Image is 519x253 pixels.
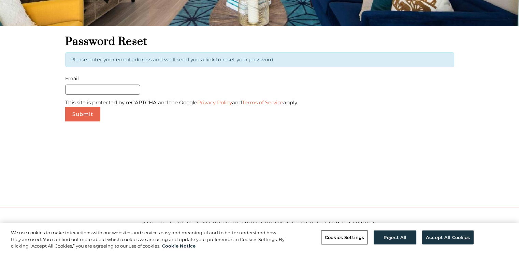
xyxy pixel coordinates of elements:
a: Privacy Policy [197,99,232,106]
span: M South [143,221,175,227]
div: This site is protected by reCAPTCHA and the Google and apply. [65,98,454,107]
span: [GEOGRAPHIC_DATA] [232,221,291,227]
a: M South [STREET_ADDRESS] [GEOGRAPHIC_DATA],FL 33611 [143,221,322,227]
button: Accept All Cookies [422,230,474,244]
div: Please enter your email address and we'll send you a link to reset your password. [65,52,454,67]
span: FL [292,221,298,227]
label: Email [65,74,454,83]
a: Terms of Service [242,99,283,106]
span: [STREET_ADDRESS] [176,221,231,227]
button: Cookies Settings [321,230,368,244]
span: 33611 [300,221,313,227]
button: Reject All [374,230,416,244]
input: Email [65,85,140,95]
h1: Password Reset [65,35,454,49]
a: [PHONE_NUMBER] [323,221,376,227]
div: We use cookies to make interactions with our websites and services easy and meaningful and to bet... [11,229,286,250]
button: Submit [65,107,100,121]
a: More information about your privacy [162,243,196,249]
span: , [176,221,322,227]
